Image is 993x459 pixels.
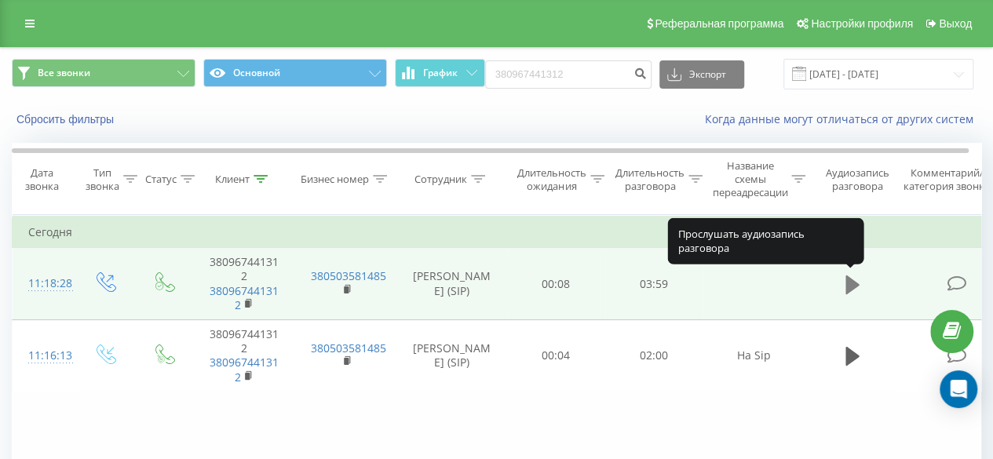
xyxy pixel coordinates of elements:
[819,166,895,193] div: Аудиозапись разговора
[397,320,507,392] td: [PERSON_NAME] (SIP)
[615,166,685,193] div: Длительность разговора
[210,283,279,312] a: 380967441312
[667,218,863,264] div: Прослушать аудиозапись разговора
[705,111,981,126] a: Когда данные могут отличаться от других систем
[507,320,605,392] td: 00:04
[517,166,586,193] div: Длительность ожидания
[193,320,295,392] td: 380967441312
[301,173,369,186] div: Бизнес номер
[507,248,605,320] td: 00:08
[395,59,485,87] button: График
[28,268,60,299] div: 11:18:28
[712,159,787,199] div: Название схемы переадресации
[203,59,387,87] button: Основной
[86,166,119,193] div: Тип звонка
[12,112,122,126] button: Сбросить фильтры
[659,60,744,89] button: Экспорт
[605,320,703,392] td: 02:00
[811,17,913,30] span: Настройки профиля
[13,166,71,193] div: Дата звонка
[210,355,279,384] a: 380967441312
[940,370,977,408] div: Open Intercom Messenger
[311,268,386,283] a: 380503581485
[193,248,295,320] td: 380967441312
[939,17,972,30] span: Выход
[901,166,993,193] div: Комментарий/категория звонка
[38,67,90,79] span: Все звонки
[605,248,703,320] td: 03:59
[655,17,783,30] span: Реферальная программа
[28,341,60,371] div: 11:16:13
[215,173,250,186] div: Клиент
[397,248,507,320] td: [PERSON_NAME] (SIP)
[414,173,467,186] div: Сотрудник
[423,67,458,78] span: График
[311,341,386,355] a: 380503581485
[703,320,805,392] td: На Sip
[12,59,195,87] button: Все звонки
[145,173,177,186] div: Статус
[485,60,652,89] input: Поиск по номеру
